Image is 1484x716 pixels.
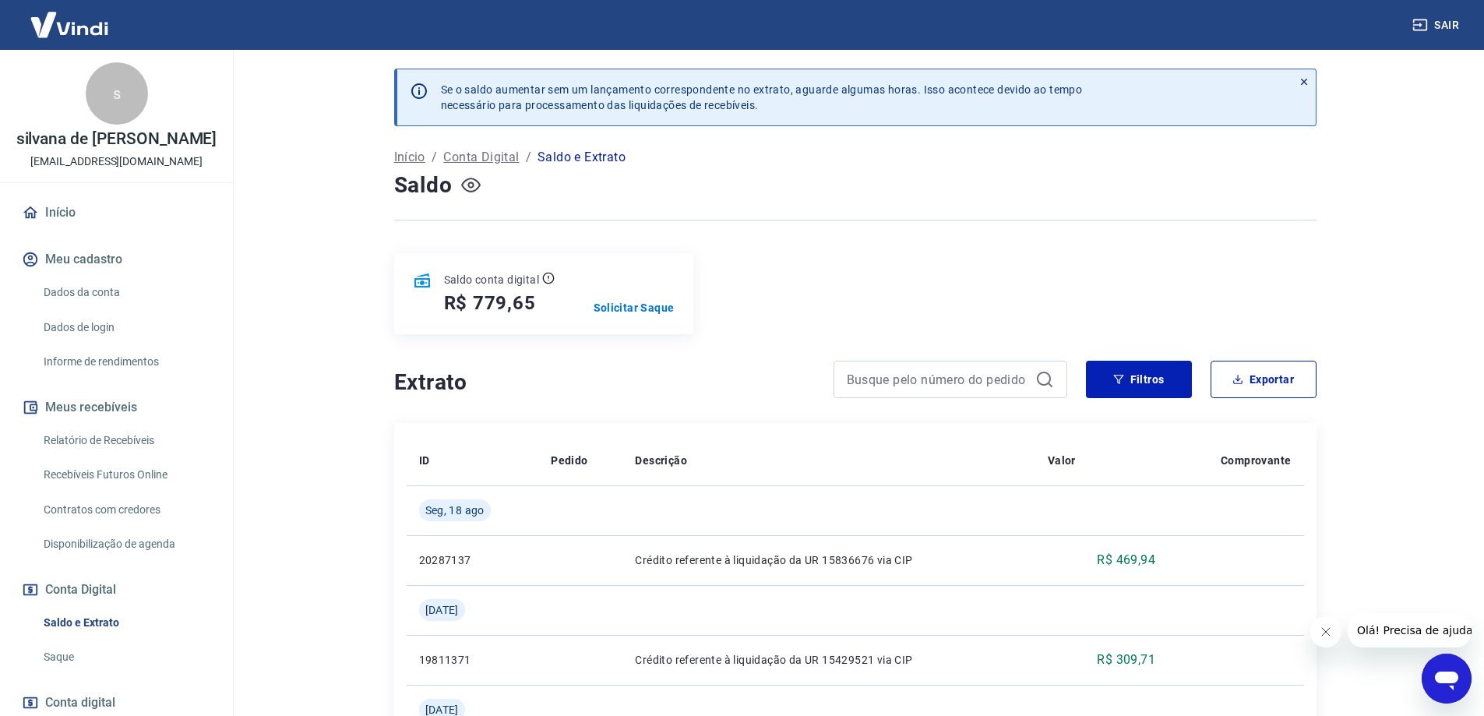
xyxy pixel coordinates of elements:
[394,170,453,201] h4: Saldo
[37,277,214,309] a: Dados da conta
[847,368,1029,391] input: Busque pelo número do pedido
[394,367,815,398] h4: Extrato
[538,148,626,167] p: Saldo e Extrato
[1086,361,1192,398] button: Filtros
[419,652,527,668] p: 19811371
[1310,616,1341,647] iframe: Fechar mensagem
[37,312,214,344] a: Dados de login
[16,131,217,147] p: silvana de [PERSON_NAME]
[1211,361,1317,398] button: Exportar
[425,503,485,518] span: Seg, 18 ago
[1348,613,1472,647] iframe: Mensagem da empresa
[635,453,687,468] p: Descrição
[635,652,1022,668] p: Crédito referente à liquidação da UR 15429521 via CIP
[444,272,540,287] p: Saldo conta digital
[441,82,1083,113] p: Se o saldo aumentar sem um lançamento correspondente no extrato, aguarde algumas horas. Isso acon...
[419,453,430,468] p: ID
[526,148,531,167] p: /
[37,459,214,491] a: Recebíveis Futuros Online
[594,300,675,316] a: Solicitar Saque
[19,196,214,230] a: Início
[1097,551,1155,570] p: R$ 469,94
[37,425,214,457] a: Relatório de Recebíveis
[419,552,527,568] p: 20287137
[30,153,203,170] p: [EMAIL_ADDRESS][DOMAIN_NAME]
[37,528,214,560] a: Disponibilização de agenda
[443,148,519,167] a: Conta Digital
[1422,654,1472,704] iframe: Botão para abrir a janela de mensagens
[1409,11,1465,40] button: Sair
[19,390,214,425] button: Meus recebíveis
[19,242,214,277] button: Meu cadastro
[394,148,425,167] a: Início
[19,1,120,48] img: Vindi
[635,552,1022,568] p: Crédito referente à liquidação da UR 15836676 via CIP
[1048,453,1076,468] p: Valor
[37,607,214,639] a: Saldo e Extrato
[86,62,148,125] div: s
[19,573,214,607] button: Conta Digital
[432,148,437,167] p: /
[37,346,214,378] a: Informe de rendimentos
[1221,453,1291,468] p: Comprovante
[37,494,214,526] a: Contratos com credores
[425,602,459,618] span: [DATE]
[444,291,536,316] h5: R$ 779,65
[9,11,131,23] span: Olá! Precisa de ajuda?
[1097,651,1155,669] p: R$ 309,71
[45,692,115,714] span: Conta digital
[551,453,587,468] p: Pedido
[37,641,214,673] a: Saque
